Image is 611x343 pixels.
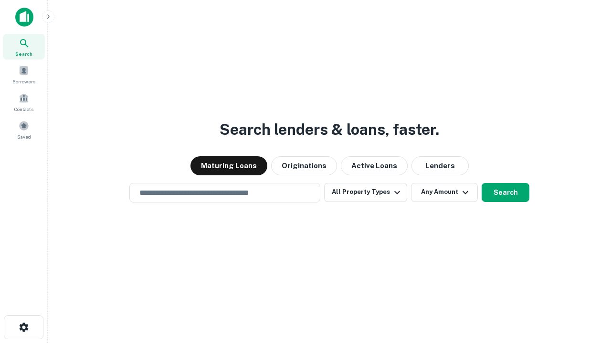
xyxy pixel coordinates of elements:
[3,34,45,60] a: Search
[15,8,33,27] img: capitalize-icon.png
[3,89,45,115] a: Contacts
[17,133,31,141] span: Saved
[341,156,408,175] button: Active Loans
[411,156,469,175] button: Lenders
[482,183,529,202] button: Search
[15,50,32,58] span: Search
[324,183,407,202] button: All Property Types
[220,118,439,141] h3: Search lenders & loans, faster.
[190,156,267,175] button: Maturing Loans
[271,156,337,175] button: Originations
[3,61,45,87] a: Borrowers
[14,105,33,113] span: Contacts
[563,267,611,313] iframe: Chat Widget
[411,183,478,202] button: Any Amount
[3,117,45,142] a: Saved
[12,78,35,85] span: Borrowers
